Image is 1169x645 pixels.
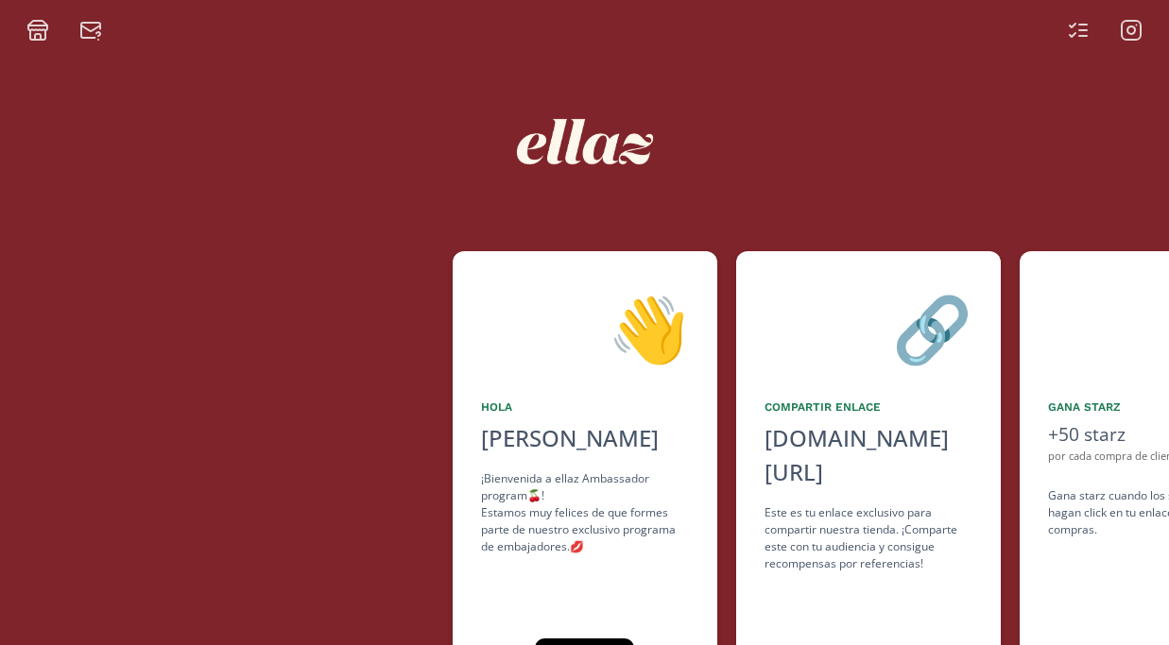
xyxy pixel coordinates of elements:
[765,421,972,489] div: [DOMAIN_NAME][URL]
[765,280,972,376] div: 🔗
[481,421,689,455] div: [PERSON_NAME]
[481,470,689,555] div: ¡Bienvenida a ellaz Ambassador program🍒! Estamos muy felices de que formes parte de nuestro exclu...
[765,399,972,416] div: Compartir Enlace
[481,280,689,376] div: 👋
[500,57,670,227] img: nKmKAABZpYV7
[481,399,689,416] div: Hola
[765,504,972,572] div: Este es tu enlace exclusivo para compartir nuestra tienda. ¡Comparte este con tu audiencia y cons...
